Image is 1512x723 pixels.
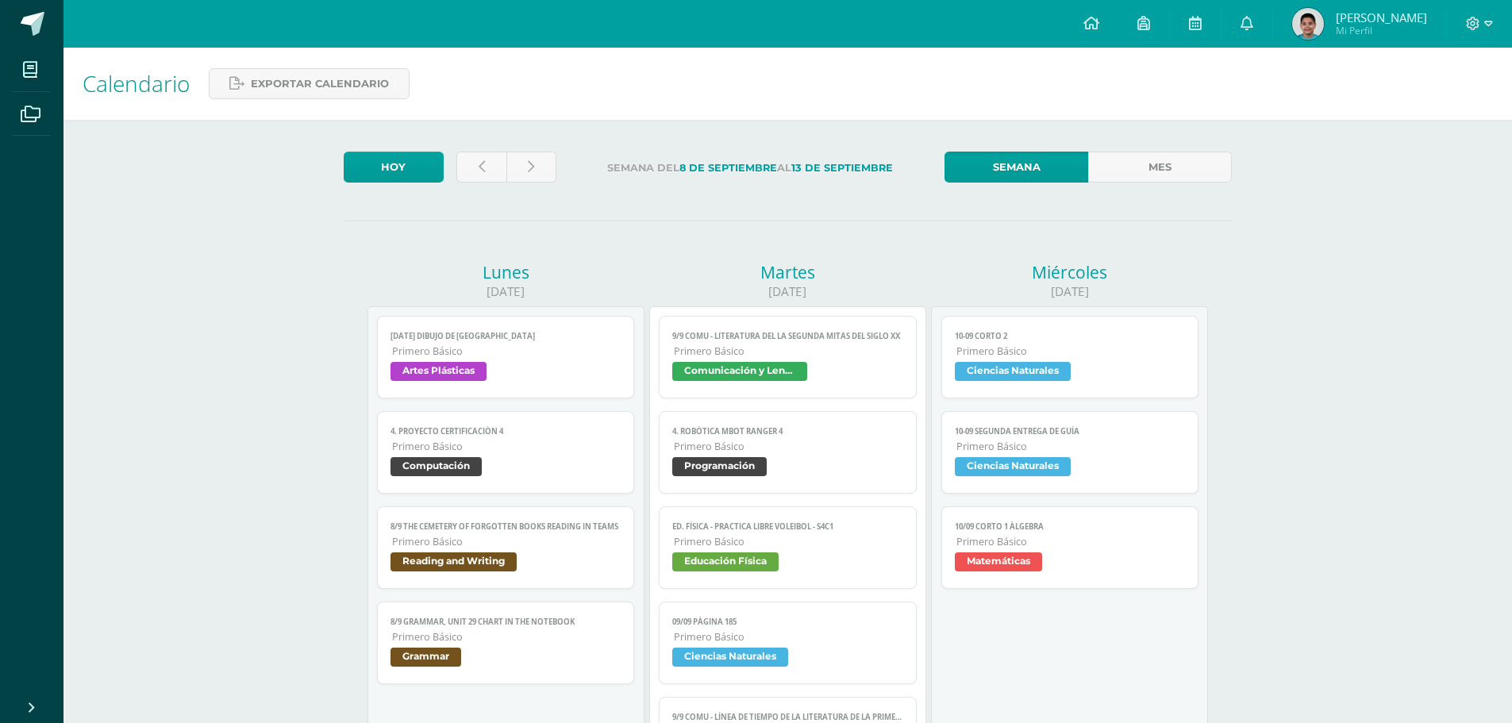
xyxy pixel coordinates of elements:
[392,344,621,358] span: Primero Básico
[955,457,1071,476] span: Ciencias Naturales
[791,162,893,174] strong: 13 de Septiembre
[1292,8,1324,40] img: aa1facf1aff86faba5ca465acb65a1b2.png
[391,552,517,571] span: Reading and Writing
[659,506,917,589] a: Ed. Física - PRACTICA LIBRE Voleibol - S4C1Primero BásicoEducación Física
[391,521,621,532] span: 8/9 The Cemetery of Forgotten books reading in TEAMS
[367,261,644,283] div: Lunes
[672,712,903,722] span: 9/9 COMU - Línea de tiempo de la literatura de la primera mitad del siglo XX
[649,283,926,300] div: [DATE]
[672,521,903,532] span: Ed. Física - PRACTICA LIBRE Voleibol - S4C1
[955,521,1186,532] span: 10/09 Corto 1 Álgebra
[392,535,621,548] span: Primero Básico
[956,535,1186,548] span: Primero Básico
[392,630,621,644] span: Primero Básico
[209,68,410,99] a: Exportar calendario
[659,316,917,398] a: 9/9 COMU - Literatura del la segunda mitas del siglo XXPrimero BásicoComunicación y Lenguaje
[941,411,1199,494] a: 10-09 SEGUNDA ENTREGA DE GUÍAPrimero BásicoCiencias Naturales
[674,630,903,644] span: Primero Básico
[955,362,1071,381] span: Ciencias Naturales
[1336,10,1427,25] span: [PERSON_NAME]
[672,552,779,571] span: Educación Física
[955,331,1186,341] span: 10-09 CORTO 2
[955,552,1042,571] span: Matemáticas
[672,331,903,341] span: 9/9 COMU - Literatura del la segunda mitas del siglo XX
[377,316,635,398] a: [DATE] Dibujo de [GEOGRAPHIC_DATA]Primero BásicoArtes Plásticas
[391,331,621,341] span: [DATE] Dibujo de [GEOGRAPHIC_DATA]
[649,261,926,283] div: Martes
[672,362,807,381] span: Comunicación y Lenguaje
[83,68,190,98] span: Calendario
[679,162,777,174] strong: 8 de Septiembre
[391,648,461,667] span: Grammar
[931,283,1208,300] div: [DATE]
[672,617,903,627] span: 09/09 Página 185
[391,362,487,381] span: Artes Plásticas
[955,426,1186,436] span: 10-09 SEGUNDA ENTREGA DE GUÍA
[391,457,482,476] span: Computación
[391,426,621,436] span: 4. Proyecto certificación 4
[941,506,1199,589] a: 10/09 Corto 1 ÁlgebraPrimero BásicoMatemáticas
[377,506,635,589] a: 8/9 The Cemetery of Forgotten books reading in TEAMSPrimero BásicoReading and Writing
[659,411,917,494] a: 4. Robótica MBOT RANGER 4Primero BásicoProgramación
[344,152,444,183] a: Hoy
[377,411,635,494] a: 4. Proyecto certificación 4Primero BásicoComputación
[956,344,1186,358] span: Primero Básico
[941,316,1199,398] a: 10-09 CORTO 2Primero BásicoCiencias Naturales
[674,440,903,453] span: Primero Básico
[1336,24,1427,37] span: Mi Perfil
[672,426,903,436] span: 4. Robótica MBOT RANGER 4
[367,283,644,300] div: [DATE]
[659,602,917,684] a: 09/09 Página 185Primero BásicoCiencias Naturales
[672,457,767,476] span: Programación
[391,617,621,627] span: 8/9 Grammar, Unit 29 chart in the notebook
[674,344,903,358] span: Primero Básico
[569,152,932,184] label: Semana del al
[251,69,389,98] span: Exportar calendario
[945,152,1088,183] a: Semana
[674,535,903,548] span: Primero Básico
[672,648,788,667] span: Ciencias Naturales
[931,261,1208,283] div: Miércoles
[392,440,621,453] span: Primero Básico
[1088,152,1232,183] a: Mes
[956,440,1186,453] span: Primero Básico
[377,602,635,684] a: 8/9 Grammar, Unit 29 chart in the notebookPrimero BásicoGrammar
